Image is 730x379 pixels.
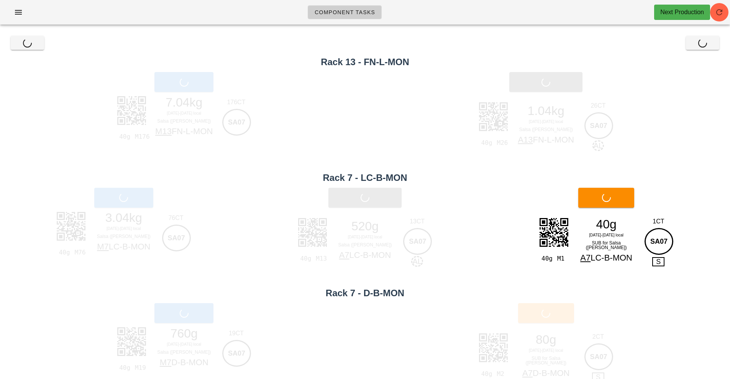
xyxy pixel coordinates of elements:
[513,126,579,133] div: Salsa ([PERSON_NAME])
[589,233,623,237] span: [DATE]-[DATE] local
[160,358,172,367] span: M7
[348,235,382,239] span: [DATE]-[DATE] local
[513,334,579,345] div: 80g
[90,212,157,223] div: 3.04kg
[582,332,614,341] div: 2CT
[112,322,151,361] img: hzj4LLUs54Hks1EIQemwhgAmhvwiLWjClXU9t8t9LSkkhPyedSGk6ceal1OIUxnk8Kg6Hwdg9VmVy7L2tXJ14jyQXHOQ+UNsL...
[90,233,157,240] div: Salsa ([PERSON_NAME])
[112,91,151,130] img: +48MmPit23L8HZ8YdnVZIaRAgMwPqjeTtjeEiIQQwMgE7MQh84l6oMhdmWpN5QDbaVkOkM6G1Ak+hGxU2r9XiKoKtbao69Vap...
[151,97,217,108] div: 7.04kg
[116,363,132,373] div: 40g
[494,369,510,379] div: M2
[97,242,109,251] span: M7
[584,343,613,370] div: SA07
[56,248,71,258] div: 40g
[160,213,192,223] div: 76CT
[474,97,512,136] img: gKOtIA+ADThwQAAAABJRU5ErkJggg==
[332,220,399,232] div: 520g
[513,105,579,116] div: 1.04kg
[308,5,382,19] a: Component Tasks
[643,217,674,226] div: 1CT
[313,254,328,264] div: M13
[645,228,673,255] div: SA07
[533,368,570,378] span: D-B-MON
[591,253,632,263] span: LC-B-MON
[522,368,533,378] span: A7
[332,241,399,249] div: Salsa ([PERSON_NAME])
[573,218,640,230] div: 40g
[162,225,191,251] div: SA07
[167,111,201,115] span: [DATE]-[DATE] local
[582,101,614,110] div: 26CT
[592,140,604,151] span: AL
[573,239,640,251] div: SUB for Salsa ([PERSON_NAME])
[513,354,579,367] div: SUB for Salsa ([PERSON_NAME])
[411,256,423,267] span: AL
[518,135,533,144] span: A13
[529,348,563,353] span: [DATE]-[DATE] local
[222,109,251,136] div: SA07
[132,132,148,142] div: M176
[5,171,725,185] h2: Rack 7 - LC-B-MON
[151,117,217,125] div: Salsa ([PERSON_NAME])
[403,228,432,255] div: SA07
[220,98,252,107] div: 176CT
[349,250,391,260] span: LC-B-MON
[554,254,570,264] div: M1
[538,254,554,264] div: 40g
[132,363,148,373] div: M19
[109,242,151,251] span: LC-B-MON
[580,253,591,263] span: A7
[220,329,252,338] div: 19CT
[478,138,494,148] div: 40g
[107,226,141,231] span: [DATE]-[DATE] local
[652,257,664,266] span: S
[5,286,725,300] h2: Rack 7 - D-B-MON
[297,254,313,264] div: 40g
[535,213,573,251] img: MinOfg8xIVcEVAJLN3UTMoCQKhLs5xcyVyTLQPYhsDT29oVjzyZkWA6YEBMyDIFh4bhCTMgwBIaF4woxIcMQGBaOK8SEDENgW...
[172,126,213,136] span: FN-L-MON
[494,138,510,148] div: M26
[171,358,208,367] span: D-B-MON
[401,217,433,226] div: 13CT
[660,8,704,17] div: Next Production
[533,135,574,144] span: FN-L-MON
[72,248,87,258] div: M76
[478,369,494,379] div: 40g
[474,328,512,367] img: GECDiv48lCwb+YiqBVmZg55RFThh5I3JsSDkivYtMTY7wAbIoECDFcSAnTLX5+AxRy5QzlpKxl5QatSRW9keOvQHyUEA9CGM9...
[52,207,90,245] img: tIQZyzQoDCaKCXOmTNeszpCsrbOeqQGrKspBzChjInLYpywaSkm3uIQOZ0zZl2UBSss09ZCBz2qYsG0hKtrmHDGRO25RlA0nJ...
[314,9,375,15] span: Component Tasks
[222,340,251,367] div: SA07
[155,126,172,136] span: M13
[293,213,331,251] img: YQ2HJZe1v5pwgCJoSgdDDGhBwEm2xlQghKB2NMyEGwyVYmhKB0MMaEHASbbGVCCEoHY0zIQbDJViaEoHQwxoQcBJts9QnyI4A...
[5,55,725,69] h2: Rack 13 - FN-L-MON
[167,342,201,346] span: [DATE]-[DATE] local
[116,132,132,142] div: 40g
[339,250,349,260] span: A7
[151,348,217,356] div: Salsa ([PERSON_NAME])
[584,112,613,139] div: SA07
[529,120,563,124] span: [DATE]-[DATE] local
[151,328,217,339] div: 760g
